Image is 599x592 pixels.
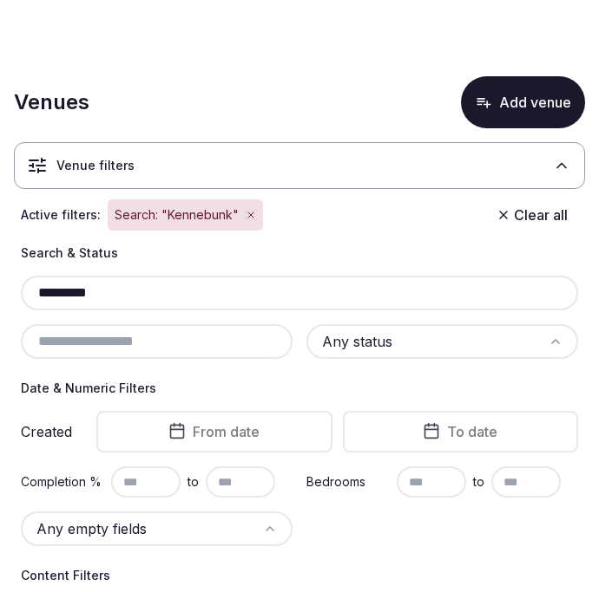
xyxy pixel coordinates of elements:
span: to [188,473,199,491]
span: to [473,473,484,491]
span: Active filters: [21,206,101,224]
button: Add venue [461,76,585,128]
button: To date [343,411,579,452]
button: Clear all [486,199,578,231]
h1: Venues [14,88,89,117]
button: From date [96,411,332,452]
h4: Search & Status [21,244,578,262]
label: Completion % [21,473,104,491]
h3: Venue filters [56,157,135,174]
h4: Date & Numeric Filters [21,380,578,397]
label: Bedrooms [306,473,390,491]
span: From date [193,423,260,440]
label: Created [21,425,72,439]
span: To date [447,423,497,440]
span: Search: "Kennebunk" [115,206,239,224]
h4: Content Filters [21,567,578,584]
